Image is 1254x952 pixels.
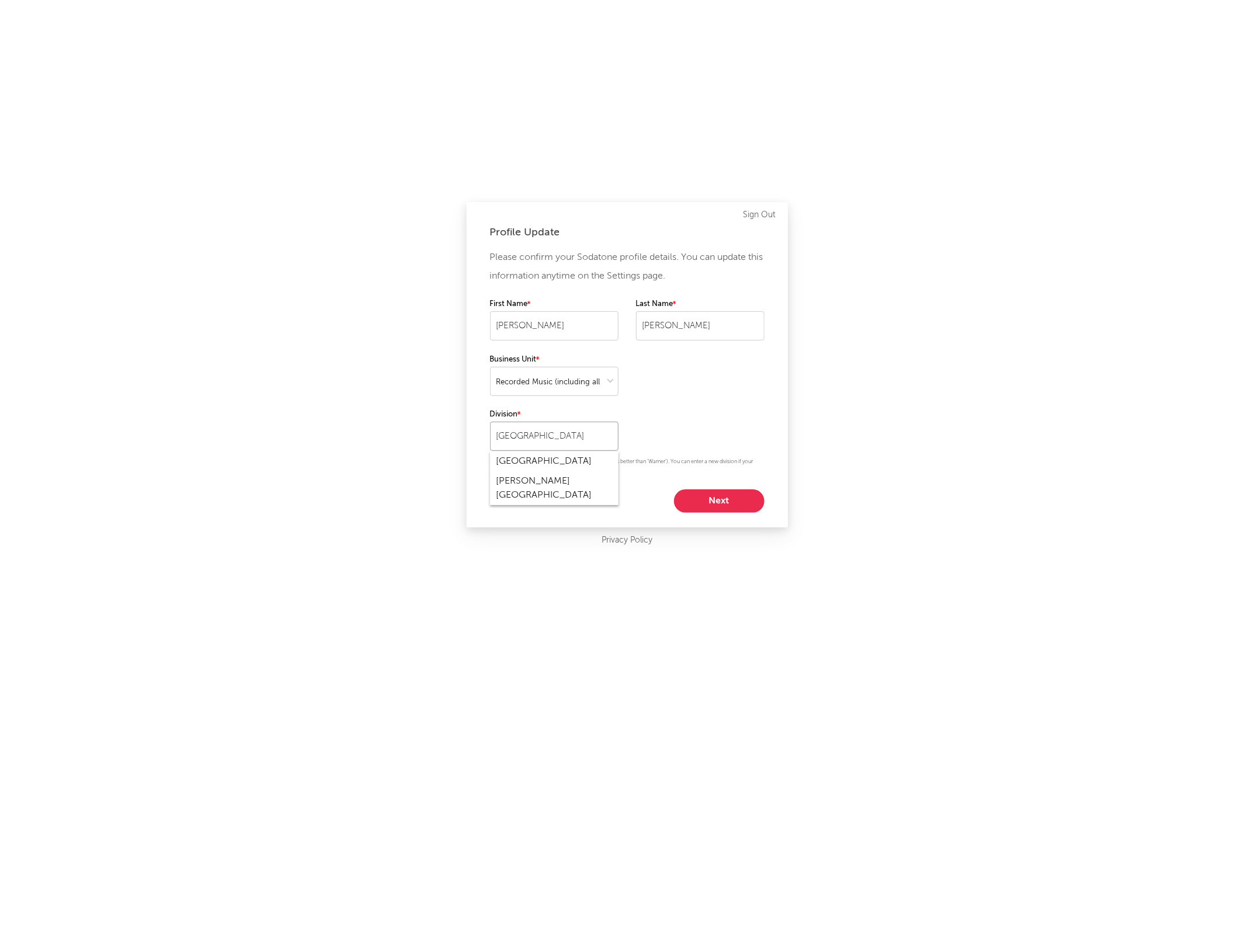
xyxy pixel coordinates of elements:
input: Your division [490,422,619,451]
div: [GEOGRAPHIC_DATA] [490,451,619,471]
input: Your last name [636,311,765,341]
p: Please be as specific as possible (e.g. 'Warner Mexico' is better than 'Warner'). You can enter a... [490,457,765,478]
label: First Name [490,297,619,311]
label: Last Name [636,297,765,311]
a: Privacy Policy [602,533,652,548]
input: Your first name [490,311,619,341]
div: [PERSON_NAME] [GEOGRAPHIC_DATA] [490,471,619,505]
div: Profile Update [490,225,765,239]
a: Sign Out [744,208,776,222]
p: Please confirm your Sodatone profile details. You can update this information anytime on the Sett... [490,248,765,286]
button: Next [674,489,765,513]
label: Division [490,408,619,422]
label: Business Unit [490,353,619,367]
